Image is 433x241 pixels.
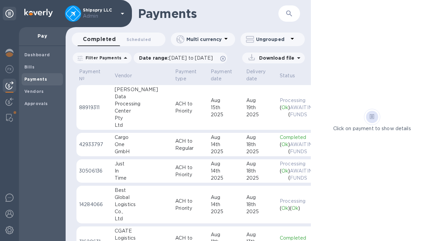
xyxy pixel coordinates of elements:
[211,148,241,155] div: 2025
[115,107,170,115] div: Center
[280,167,318,182] div: ( ) ( )
[3,7,16,20] div: Unpin categories
[79,68,100,82] p: Payment №
[280,97,318,104] p: Processing
[79,141,109,148] p: 42933797
[246,134,274,141] div: Aug
[115,86,170,93] div: [PERSON_NAME]
[246,194,274,201] div: Aug
[211,201,241,208] div: 14th
[115,160,170,167] div: Just
[211,68,232,82] p: Payment date
[115,72,141,79] span: Vendor
[211,194,241,201] div: Aug
[281,205,288,212] p: Ok
[24,33,60,39] p: Pay
[175,164,205,178] p: ACH to Priority
[246,201,274,208] div: 18th
[115,187,170,194] div: Best
[175,198,205,212] p: ACH to Priority
[115,100,170,107] div: Processing
[256,36,288,43] p: Ungrouped
[246,68,266,82] p: Delivery date
[83,8,117,20] p: Shipspry LLC
[175,138,205,152] p: ACH to Regular
[246,68,274,82] span: Delivery date
[79,167,109,175] p: 30506136
[280,205,318,212] div: ( ) ( )
[280,72,295,79] p: Status
[211,97,241,104] div: Aug
[280,72,304,79] span: Status
[115,93,170,100] div: Data
[333,125,411,132] p: Click on payment to show details
[211,160,241,167] div: Aug
[115,115,170,122] div: Pty
[24,77,47,82] b: Payments
[290,141,316,155] p: AWAITING FUNDS
[246,111,274,118] div: 2025
[290,167,316,182] p: AWAITING FUNDS
[246,141,274,148] div: 18th
[211,167,241,175] div: 14th
[127,36,151,43] span: Scheduled
[115,215,170,222] div: Ltd
[5,65,14,73] img: Foreign exchange
[115,175,170,182] div: Time
[24,52,50,57] b: Dashboard
[24,89,44,94] b: Vendors
[281,104,288,118] p: Ok
[115,134,170,141] div: Cargo
[115,167,170,175] div: In
[280,198,318,205] p: Processing
[211,104,241,111] div: 15th
[139,55,216,61] p: Date range :
[138,6,268,21] h1: Payments
[280,134,318,141] p: Completed
[79,201,109,208] p: 14284066
[24,9,53,17] img: Logo
[280,104,318,118] div: ( ) ( )
[115,201,170,208] div: Logistics
[83,55,121,61] p: Filter Payments
[211,68,241,82] span: Payment date
[246,231,274,238] div: Aug
[79,68,109,82] span: Payment №
[281,141,288,155] p: Ok
[175,100,205,115] p: ACH to Priority
[169,55,213,61] span: [DATE] to [DATE]
[115,72,132,79] p: Vendor
[115,122,170,129] div: Ltd
[246,208,274,215] div: 2025
[115,227,170,235] div: CGATE
[211,208,241,215] div: 2025
[24,64,35,69] b: Bills
[211,231,241,238] div: Aug
[256,55,295,61] p: Download file
[115,148,170,155] div: GmbH
[83,35,116,44] span: Completed
[186,36,222,43] p: Multi currency
[246,97,274,104] div: Aug
[246,104,274,111] div: 19th
[211,111,241,118] div: 2025
[246,148,274,155] div: 2025
[175,68,205,82] span: Payment type
[246,167,274,175] div: 18th
[290,104,316,118] p: AWAITING FUNDS
[246,160,274,167] div: Aug
[79,104,109,111] p: 88919311
[246,175,274,182] div: 2025
[280,141,318,155] div: ( ) ( )
[292,205,298,212] p: Ok
[115,208,170,215] div: Co.,
[24,101,48,106] b: Approvals
[211,175,241,182] div: 2025
[83,13,117,20] p: Admin
[115,141,170,148] div: One
[281,167,288,182] p: Ok
[134,53,227,63] div: Date range:[DATE] to [DATE]
[280,160,318,167] p: Processing
[175,68,197,82] p: Payment type
[115,194,170,201] div: Global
